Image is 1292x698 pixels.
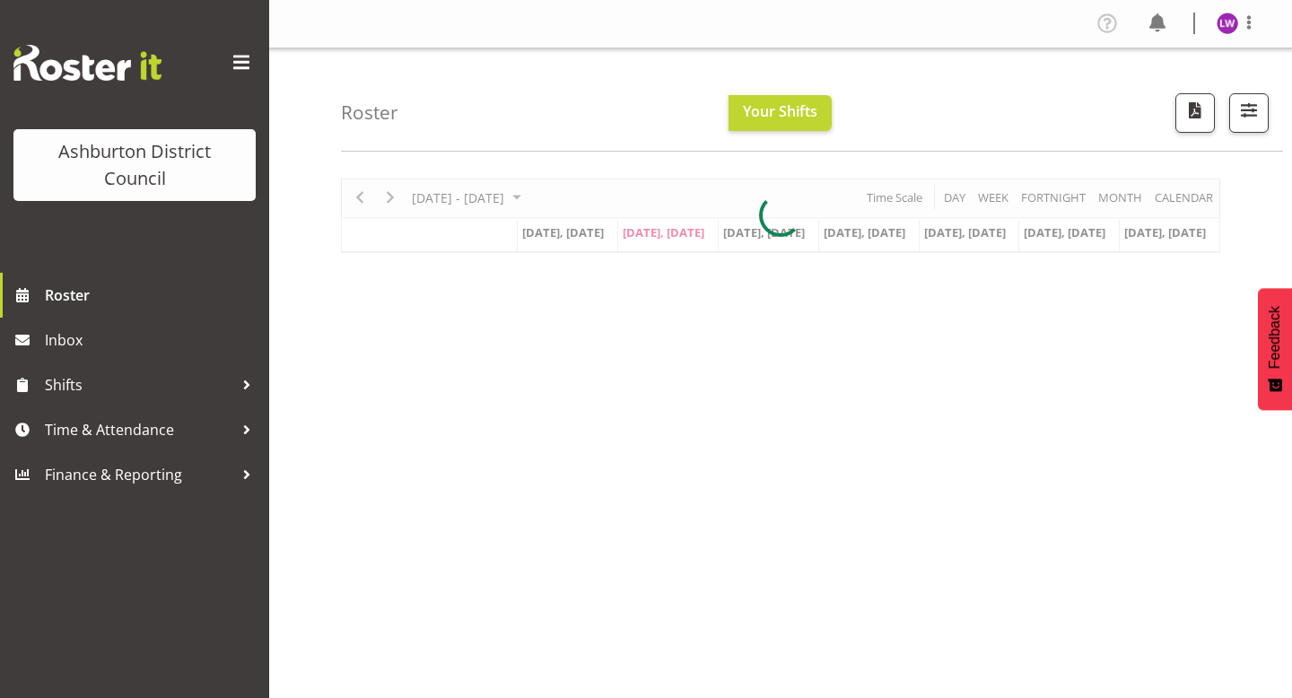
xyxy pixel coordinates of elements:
button: Your Shifts [729,95,832,131]
button: Feedback - Show survey [1258,288,1292,410]
span: Finance & Reporting [45,461,233,488]
h4: Roster [341,102,398,123]
button: Download a PDF of the roster according to the set date range. [1175,93,1215,133]
img: laura-williams11717.jpg [1217,13,1238,34]
span: Inbox [45,327,260,353]
div: Ashburton District Council [31,138,238,192]
span: Shifts [45,371,233,398]
button: Filter Shifts [1229,93,1269,133]
span: Roster [45,282,260,309]
span: Time & Attendance [45,416,233,443]
span: Your Shifts [743,101,817,121]
img: Rosterit website logo [13,45,161,81]
span: Feedback [1267,306,1283,369]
